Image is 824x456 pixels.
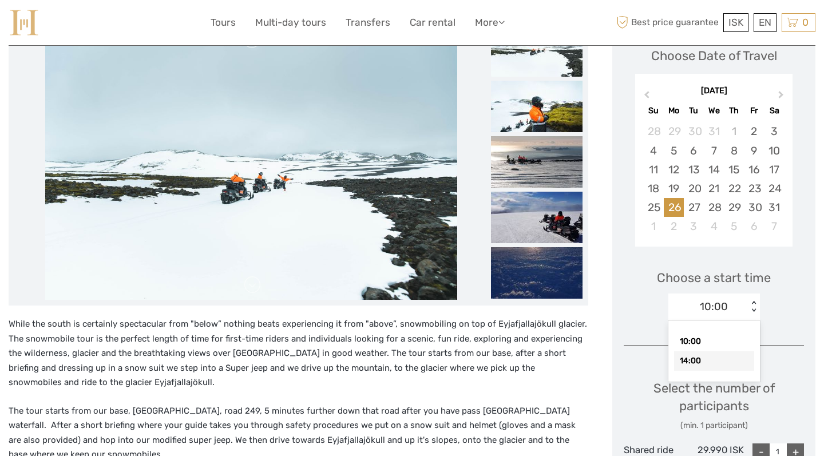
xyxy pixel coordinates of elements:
[9,317,588,390] p: While the south is certainly spectacular from "below” nothing beats experiencing it from "above”,...
[764,160,784,179] div: Choose Saturday, January 17th, 2026
[744,198,764,217] div: Choose Friday, January 30th, 2026
[643,179,663,198] div: Choose Sunday, January 18th, 2026
[614,13,721,32] span: Best price guarantee
[744,160,764,179] div: Choose Friday, January 16th, 2026
[255,14,326,31] a: Multi-day tours
[643,198,663,217] div: Choose Sunday, January 25th, 2026
[704,103,724,118] div: We
[651,47,777,65] div: Choose Date of Travel
[704,160,724,179] div: Choose Wednesday, January 14th, 2026
[624,379,804,431] div: Select the number of participants
[639,122,789,236] div: month 2026-01
[748,301,758,313] div: < >
[724,160,744,179] div: Choose Thursday, January 15th, 2026
[643,141,663,160] div: Choose Sunday, January 4th, 2026
[744,217,764,236] div: Choose Friday, February 6th, 2026
[664,160,684,179] div: Choose Monday, January 12th, 2026
[643,122,663,141] div: Choose Sunday, December 28th, 2025
[764,122,784,141] div: Choose Saturday, January 3rd, 2026
[664,217,684,236] div: Choose Monday, February 2nd, 2026
[704,179,724,198] div: Choose Wednesday, January 21st, 2026
[684,179,704,198] div: Choose Tuesday, January 20th, 2026
[664,122,684,141] div: Choose Monday, December 29th, 2025
[744,141,764,160] div: Choose Friday, January 9th, 2026
[45,25,457,300] img: 115487a62a1341d69a5722ba38b22e7d_main_slider.jpeg
[764,103,784,118] div: Sa
[754,13,777,32] div: EN
[704,217,724,236] div: Choose Wednesday, February 4th, 2026
[475,14,505,31] a: More
[674,351,754,371] div: 14:00
[684,160,704,179] div: Choose Tuesday, January 13th, 2026
[724,122,744,141] div: Not available Thursday, January 1st, 2026
[764,198,784,217] div: Choose Saturday, January 31st, 2026
[491,136,583,188] img: 5bf538ea4aca4facbe2c1ac9018aec36_slider_thumbnail.jpeg
[635,85,793,97] div: [DATE]
[724,217,744,236] div: Choose Thursday, February 5th, 2026
[764,141,784,160] div: Choose Saturday, January 10th, 2026
[684,217,704,236] div: Choose Tuesday, February 3rd, 2026
[664,179,684,198] div: Choose Monday, January 19th, 2026
[684,103,704,118] div: Tu
[664,103,684,118] div: Mo
[704,198,724,217] div: Choose Wednesday, January 28th, 2026
[643,160,663,179] div: Choose Sunday, January 11th, 2026
[744,103,764,118] div: Fr
[664,141,684,160] div: Choose Monday, January 5th, 2026
[704,141,724,160] div: Choose Wednesday, January 7th, 2026
[9,9,39,37] img: 975-fd72f77c-0a60-4403-8c23-69ec0ff557a4_logo_small.jpg
[346,14,390,31] a: Transfers
[657,269,771,287] span: Choose a start time
[491,247,583,299] img: 2f413573d2b74dcfa9fd8d604eb54015_slider_thumbnail.jpeg
[674,332,754,351] div: 10:00
[643,103,663,118] div: Su
[684,141,704,160] div: Choose Tuesday, January 6th, 2026
[744,179,764,198] div: Choose Friday, January 23rd, 2026
[664,198,684,217] div: Choose Monday, January 26th, 2026
[744,122,764,141] div: Choose Friday, January 2nd, 2026
[643,217,663,236] div: Choose Sunday, February 1st, 2026
[684,198,704,217] div: Choose Tuesday, January 27th, 2026
[700,299,728,314] div: 10:00
[410,14,455,31] a: Car rental
[636,88,655,106] button: Previous Month
[684,122,704,141] div: Choose Tuesday, December 30th, 2025
[491,25,583,77] img: 115487a62a1341d69a5722ba38b22e7d_slider_thumbnail.jpeg
[728,17,743,28] span: ISK
[704,122,724,141] div: Choose Wednesday, December 31st, 2025
[491,81,583,132] img: 0f27429a52054b7db205571ab49058d3_slider_thumbnail.jpeg
[724,103,744,118] div: Th
[211,14,236,31] a: Tours
[773,88,791,106] button: Next Month
[724,179,744,198] div: Choose Thursday, January 22nd, 2026
[724,141,744,160] div: Choose Thursday, January 8th, 2026
[624,420,804,431] div: (min. 1 participant)
[491,192,583,243] img: 6df92d1b3b3841779d287fa8c5db4bc2_slider_thumbnail.jpeg
[132,18,145,31] button: Open LiveChat chat widget
[801,17,810,28] span: 0
[16,20,129,29] p: We're away right now. Please check back later!
[764,217,784,236] div: Choose Saturday, February 7th, 2026
[724,198,744,217] div: Choose Thursday, January 29th, 2026
[764,179,784,198] div: Choose Saturday, January 24th, 2026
